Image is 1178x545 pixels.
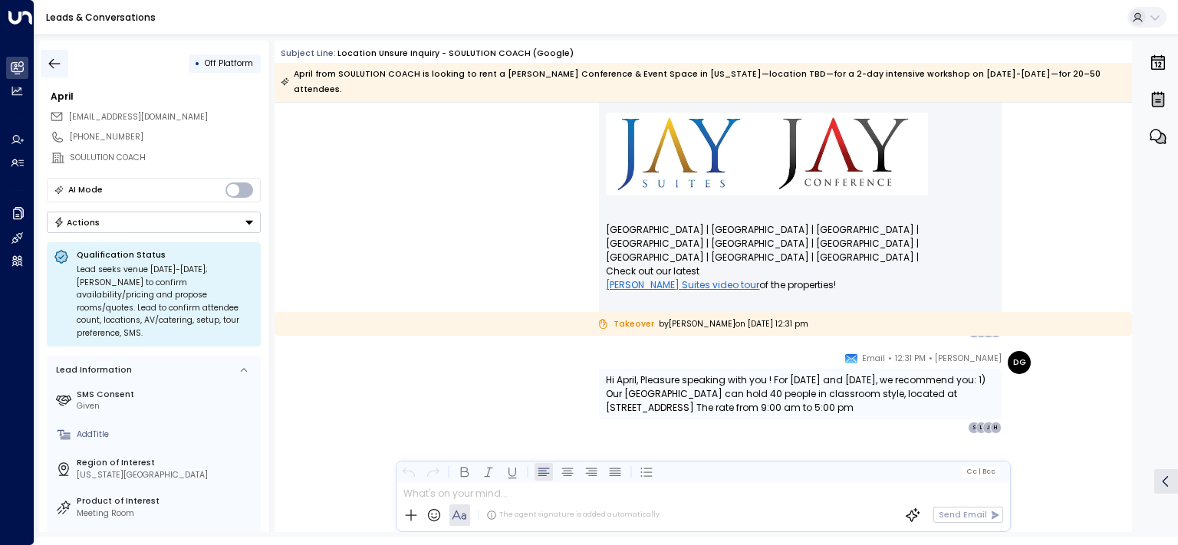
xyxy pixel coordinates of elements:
button: Cc|Bcc [962,466,1000,477]
span: [PERSON_NAME] [935,351,1002,366]
div: Button group with a nested menu [47,212,261,233]
img: Jay Suites Logo [606,113,928,195]
div: AI Mode [68,182,103,198]
div: April [51,90,261,103]
span: [EMAIL_ADDRESS][DOMAIN_NAME] [69,111,208,123]
span: Off Platform [205,57,253,69]
div: April from SOULUTION COACH is looking to rent a [PERSON_NAME] Conference & Event Space in [US_STA... [281,67,1125,97]
div: S [968,422,980,434]
div: Location Unsure Inquiry - SOULUTION COACH (google) [337,48,574,60]
div: [US_STATE][GEOGRAPHIC_DATA] [77,469,256,481]
div: Actions [54,217,100,228]
div: AddTitle [77,428,256,441]
label: Product of Interest [77,495,256,507]
span: Email [862,351,885,366]
div: L [976,422,988,434]
p: [GEOGRAPHIC_DATA] | [GEOGRAPHIC_DATA] | [GEOGRAPHIC_DATA] | [GEOGRAPHIC_DATA] | [GEOGRAPHIC_DATA]... [606,209,995,292]
a: Leads & Conversations [46,11,156,24]
button: Actions [47,212,261,233]
div: SOULUTION COACH [70,152,261,164]
span: | [978,468,980,475]
span: Cc Bcc [966,468,995,475]
div: Given [77,400,256,412]
span: Takeover [597,318,654,330]
span: 12:31 PM [895,351,926,366]
button: Undo [400,462,418,481]
div: • [195,53,200,74]
div: H [990,422,1002,434]
p: Qualification Status [77,249,254,261]
div: The agent signature is added automatically [486,510,660,520]
span: • [888,351,892,366]
div: DG [1008,351,1031,374]
label: Region of Interest [77,457,256,469]
span: Subject Line: [281,48,336,59]
div: Lead Information [52,364,132,376]
button: Redo [423,462,442,481]
div: [PHONE_NUMBER] [70,131,261,143]
label: SMS Consent [77,389,256,401]
div: by [PERSON_NAME] on [DATE] 12:31 pm [275,312,1132,336]
div: Meeting Room [77,507,256,520]
div: J [982,422,995,434]
div: Hi April, Pleasure speaking with you ! For [DATE] and [DATE], we recommend you: 1) Our [GEOGRAPHI... [606,373,995,415]
div: Lead seeks venue [DATE]-[DATE]; [PERSON_NAME] to confirm availability/pricing and propose rooms/q... [77,264,254,340]
span: hello@soulutioncoach.com [69,111,208,123]
a: [PERSON_NAME] Suites video tour [606,278,759,292]
span: • [929,351,933,366]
